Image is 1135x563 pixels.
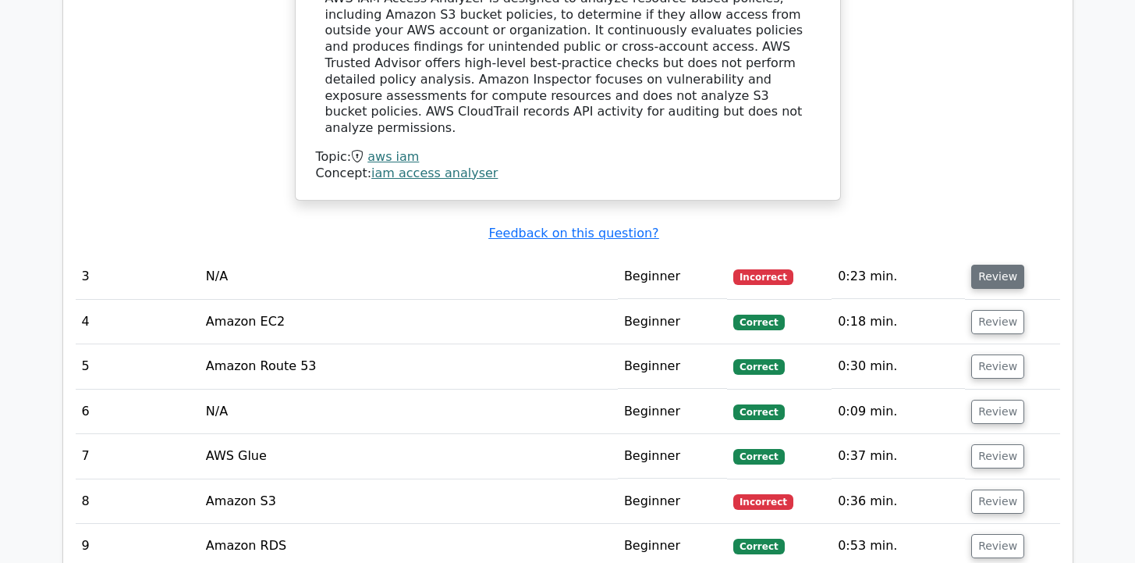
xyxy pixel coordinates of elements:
[733,404,784,420] span: Correct
[200,300,618,344] td: Amazon EC2
[733,539,784,554] span: Correct
[971,355,1024,379] button: Review
[733,269,793,285] span: Incorrect
[76,390,200,434] td: 6
[832,390,965,434] td: 0:09 min.
[971,534,1024,558] button: Review
[488,226,658,241] a: Feedback on this question?
[200,390,618,434] td: N/A
[618,479,727,524] td: Beginner
[367,149,419,164] a: aws iam
[618,255,727,299] td: Beginner
[618,344,727,389] td: Beginner
[200,344,618,389] td: Amazon Route 53
[733,359,784,375] span: Correct
[76,255,200,299] td: 3
[200,434,618,479] td: AWS Glue
[733,315,784,330] span: Correct
[76,344,200,389] td: 5
[200,255,618,299] td: N/A
[618,390,727,434] td: Beginner
[371,166,498,180] a: iam access analyser
[832,255,965,299] td: 0:23 min.
[200,479,618,524] td: Amazon S3
[832,300,965,344] td: 0:18 min.
[832,344,965,389] td: 0:30 min.
[618,434,727,479] td: Beginner
[832,479,965,524] td: 0:36 min.
[733,449,784,465] span: Correct
[832,434,965,479] td: 0:37 min.
[76,434,200,479] td: 7
[618,300,727,344] td: Beginner
[971,310,1024,334] button: Review
[316,149,820,166] div: Topic:
[76,479,200,524] td: 8
[971,400,1024,424] button: Review
[971,490,1024,514] button: Review
[76,300,200,344] td: 4
[316,166,820,182] div: Concept:
[971,265,1024,289] button: Review
[971,444,1024,469] button: Review
[733,494,793,510] span: Incorrect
